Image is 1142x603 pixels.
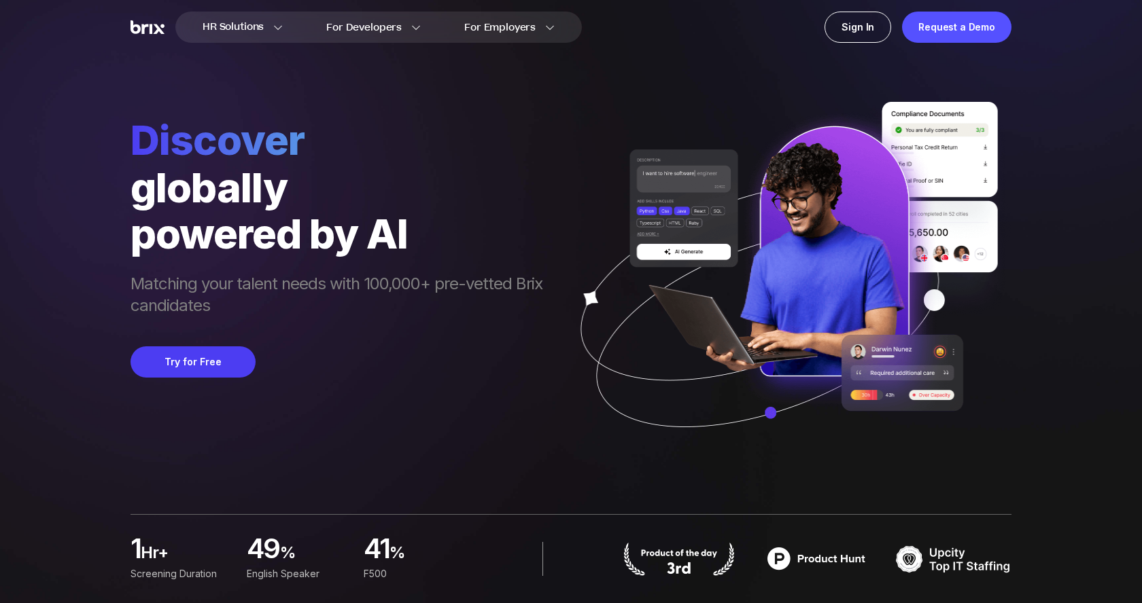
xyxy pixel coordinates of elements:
[131,273,556,319] span: Matching your talent needs with 100,000+ pre-vetted Brix candidates
[131,566,230,581] div: Screening duration
[621,542,737,576] img: product hunt badge
[759,542,874,576] img: product hunt badge
[203,16,264,38] span: HR Solutions
[131,115,556,164] span: Discover
[131,164,556,211] div: globally
[131,536,141,564] span: 1
[131,211,556,257] div: powered by AI
[825,12,891,43] a: Sign In
[247,566,347,581] div: English Speaker
[896,542,1011,576] img: TOP IT STAFFING
[131,20,165,35] img: Brix Logo
[280,542,347,569] span: %
[364,566,464,581] div: F500
[364,536,390,564] span: 41
[390,542,464,569] span: %
[326,20,402,35] span: For Developers
[131,346,256,378] button: Try for Free
[556,102,1011,467] img: ai generate
[247,536,280,564] span: 49
[464,20,536,35] span: For Employers
[902,12,1011,43] a: Request a Demo
[141,542,230,569] span: hr+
